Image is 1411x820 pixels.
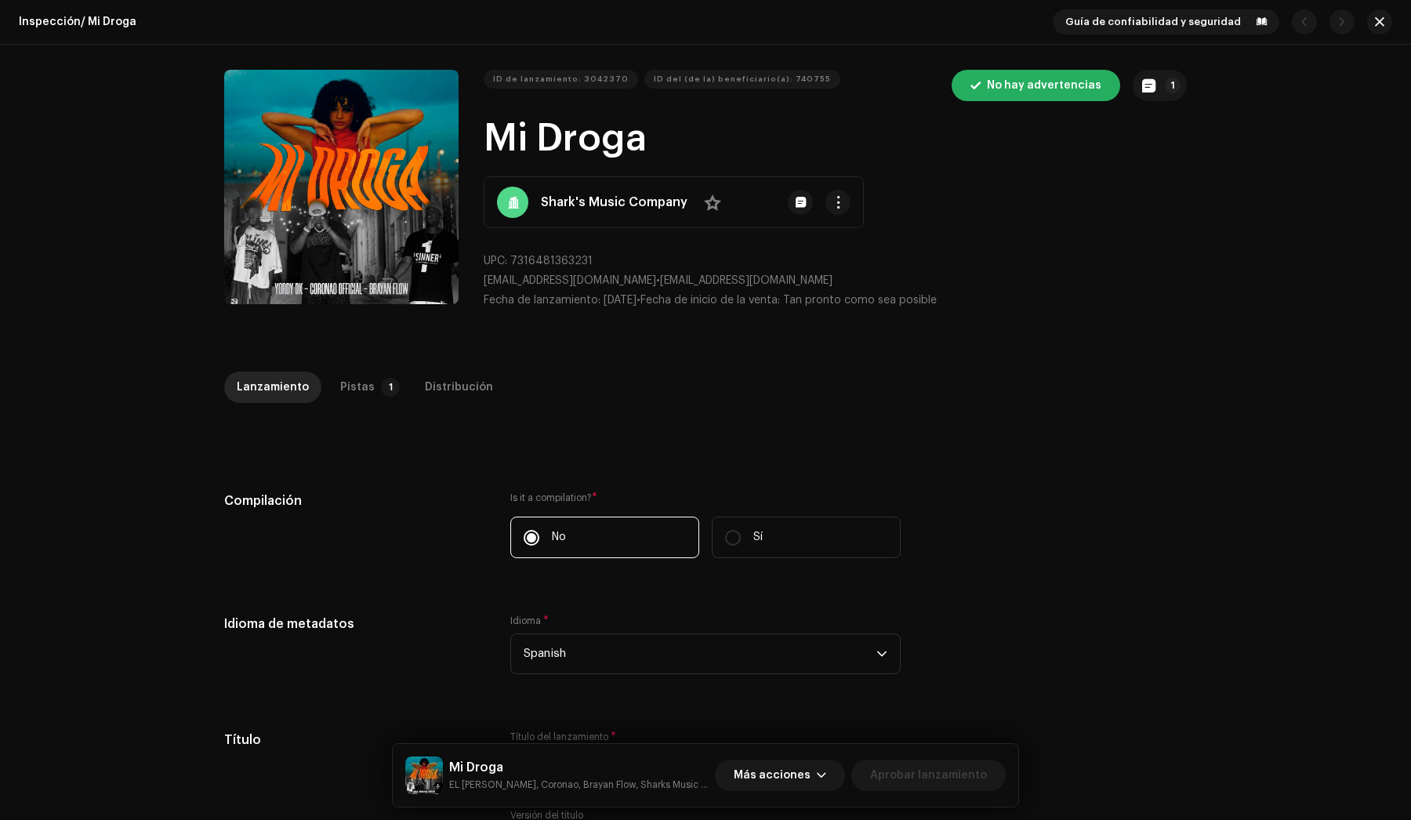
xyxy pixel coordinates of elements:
h5: Título [224,731,485,749]
span: Más acciones [734,760,811,791]
button: Aprobar lanzamiento [851,760,1006,791]
label: Título del lanzamiento [510,731,616,743]
strong: Shark's Music Company [541,193,687,212]
button: 1 [1133,70,1187,101]
h1: Mi Droga [484,114,1187,164]
span: Aprobar lanzamiento [870,760,987,791]
span: UPC: [484,256,507,267]
img: d8318ee7-f12d-4960-85ce-ffd2ad7208d7 [405,757,443,794]
div: Pistas [340,372,375,403]
h5: Idioma de metadatos [224,615,485,633]
h5: Mi Droga [449,758,709,777]
p-badge: 1 [381,378,400,397]
div: dropdown trigger [876,634,887,673]
p: • [484,273,1187,289]
h5: Compilación [224,492,485,510]
button: ID de lanzamiento: 3042370 [484,70,638,89]
p: No [552,529,566,546]
label: Is it a compilation? [510,492,901,504]
span: • [484,295,640,306]
div: Distribución [425,372,493,403]
p-badge: 1 [1165,78,1181,93]
span: [EMAIL_ADDRESS][DOMAIN_NAME] [484,275,656,286]
span: Fecha de lanzamiento: [484,295,600,306]
span: [EMAIL_ADDRESS][DOMAIN_NAME] [660,275,832,286]
button: Más acciones [715,760,845,791]
div: Lanzamiento [237,372,309,403]
p: Sí [753,529,763,546]
small: Mi Droga [449,777,709,793]
span: Fecha de inicio de la venta: [640,295,780,306]
span: ID del (de la) beneficiario(a): 740755 [654,63,831,95]
span: 7316481363231 [510,256,593,267]
span: Tan pronto como sea posible [783,295,937,306]
label: Idioma [510,615,549,627]
button: ID del (de la) beneficiario(a): 740755 [644,70,840,89]
span: [DATE] [604,295,637,306]
span: Spanish [524,634,876,673]
span: ID de lanzamiento: 3042370 [493,63,629,95]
